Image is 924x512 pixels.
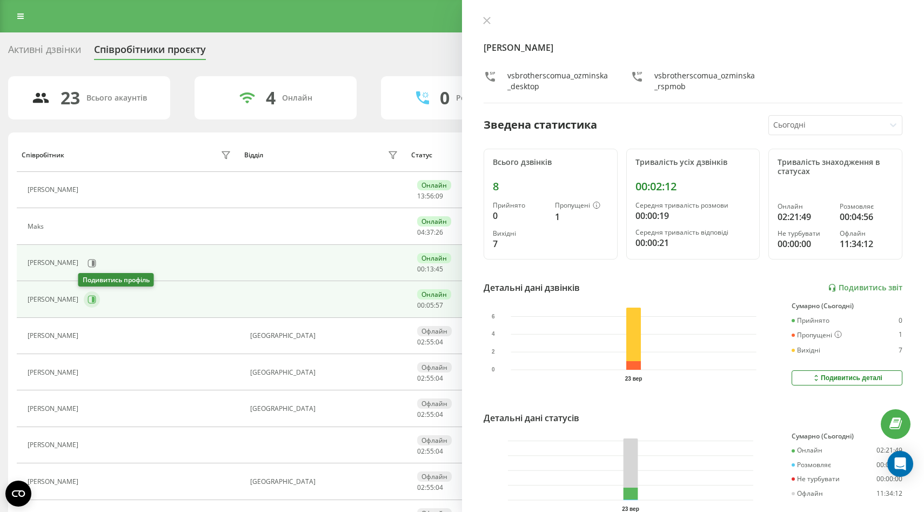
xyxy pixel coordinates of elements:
[426,374,434,383] span: 55
[417,410,425,419] span: 02
[492,331,495,337] text: 4
[635,209,751,222] div: 00:00:19
[436,228,443,237] span: 26
[28,369,81,376] div: [PERSON_NAME]
[493,237,546,250] div: 7
[417,301,425,310] span: 00
[828,283,902,292] a: Подивитись звіт
[492,367,495,373] text: 0
[426,483,434,492] span: 55
[28,223,46,230] div: Maks
[436,410,443,419] span: 04
[792,347,820,354] div: Вихідні
[417,435,452,445] div: Офлайн
[792,317,829,324] div: Прийнято
[436,264,443,274] span: 45
[417,411,443,418] div: : :
[94,44,206,61] div: Співробітники проєкту
[411,151,432,159] div: Статус
[792,475,840,483] div: Не турбувати
[887,451,913,477] div: Open Intercom Messenger
[78,273,154,287] div: Подивитись профіль
[778,158,893,176] div: Тривалість знаходження в статусах
[484,411,579,424] div: Детальні дані статусів
[635,236,751,249] div: 00:00:21
[840,203,893,210] div: Розмовляє
[876,490,902,497] div: 11:34:12
[440,88,450,108] div: 0
[654,70,756,92] div: vsbrotherscomua_ozminska_rspmob
[635,180,751,193] div: 00:02:12
[426,191,434,201] span: 56
[417,192,443,200] div: : :
[436,374,443,383] span: 04
[417,338,443,346] div: : :
[484,281,580,294] div: Детальні дані дзвінків
[250,478,400,486] div: [GEOGRAPHIC_DATA]
[840,237,893,250] div: 11:34:12
[28,259,81,267] div: [PERSON_NAME]
[426,337,434,347] span: 55
[417,302,443,309] div: : :
[778,237,831,250] div: 00:00:00
[493,209,546,222] div: 0
[250,405,400,413] div: [GEOGRAPHIC_DATA]
[899,317,902,324] div: 0
[28,441,81,449] div: [PERSON_NAME]
[28,332,81,340] div: [PERSON_NAME]
[840,210,893,223] div: 00:04:56
[899,331,902,340] div: 1
[436,301,443,310] span: 57
[635,158,751,167] div: Тривалість усіх дзвінків
[792,433,902,440] div: Сумарно (Сьогодні)
[436,447,443,456] span: 04
[635,202,751,209] div: Середня тривалість розмови
[8,44,81,61] div: Активні дзвінки
[426,447,434,456] span: 55
[250,369,400,376] div: [GEOGRAPHIC_DATA]
[436,337,443,347] span: 04
[492,349,495,355] text: 2
[778,203,831,210] div: Онлайн
[28,296,81,303] div: [PERSON_NAME]
[426,301,434,310] span: 05
[417,483,425,492] span: 02
[426,228,434,237] span: 37
[417,216,451,227] div: Онлайн
[417,471,452,482] div: Офлайн
[417,326,452,336] div: Офлайн
[493,180,608,193] div: 8
[792,447,822,454] div: Онлайн
[28,478,81,486] div: [PERSON_NAME]
[417,289,451,300] div: Онлайн
[625,376,642,382] text: 23 вер
[792,490,823,497] div: Офлайн
[244,151,263,159] div: Відділ
[436,483,443,492] span: 04
[417,253,451,263] div: Онлайн
[493,158,608,167] div: Всього дзвінків
[876,461,902,469] div: 00:04:56
[417,484,443,491] div: : :
[266,88,276,108] div: 4
[812,374,882,382] div: Подивитись деталі
[493,202,546,209] div: Прийнято
[5,481,31,507] button: Open CMP widget
[417,264,425,274] span: 00
[417,398,452,409] div: Офлайн
[250,332,400,340] div: [GEOGRAPHIC_DATA]
[492,314,495,320] text: 6
[456,94,508,103] div: Розмовляють
[417,228,425,237] span: 04
[876,475,902,483] div: 00:00:00
[417,191,425,201] span: 13
[778,210,831,223] div: 02:21:49
[555,210,608,223] div: 1
[417,448,443,455] div: : :
[792,370,902,385] button: Подивитись деталі
[555,202,608,210] div: Пропущені
[417,180,451,190] div: Онлайн
[426,264,434,274] span: 13
[484,117,597,133] div: Зведена статистика
[417,229,443,236] div: : :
